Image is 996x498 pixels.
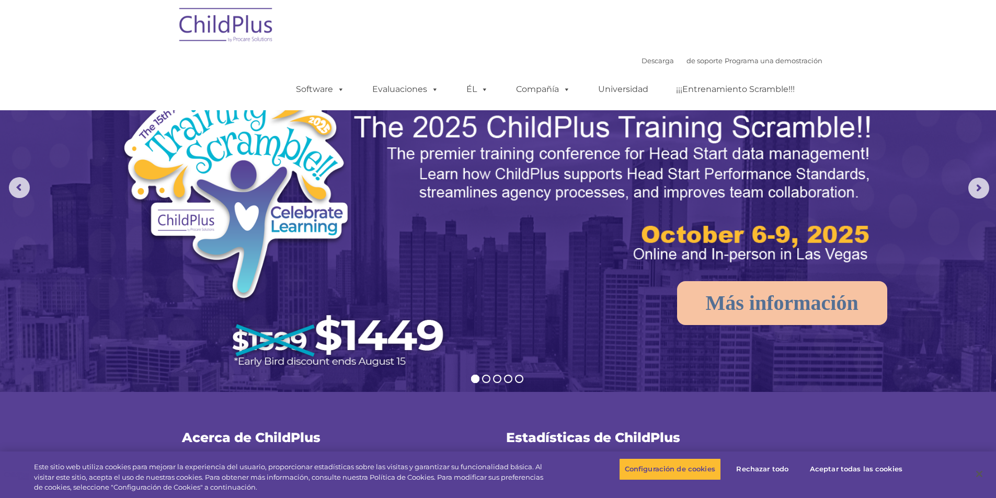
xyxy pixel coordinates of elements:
[810,465,902,473] font: Aceptar todas las cookies
[676,84,795,94] font: ¡¡¡Entrenamiento Scramble!!!
[723,56,725,65] font: |
[296,84,333,94] font: Software
[362,79,449,100] a: Evaluaciones
[730,458,795,480] button: Rechazar todo
[736,465,788,473] font: Rechazar todo
[588,79,659,100] a: Universidad
[706,291,858,315] font: Más información
[516,84,559,94] font: Compañía
[372,84,427,94] font: Evaluaciones
[598,84,648,94] font: Universidad
[34,462,543,491] font: Este sitio web utiliza cookies para mejorar la experiencia del usuario, proporcionar estadísticas...
[619,458,721,480] button: Configuración de cookies
[466,84,477,94] font: ÉL
[666,79,805,100] a: ¡¡¡Entrenamiento Scramble!!!
[677,281,887,325] a: Más información
[456,79,499,100] a: ÉL
[285,79,355,100] a: Software
[506,430,680,445] font: Estadísticas de ChildPlus
[642,56,674,65] a: Descarga
[174,1,279,53] img: ChildPlus de Procare Solutions
[625,465,715,473] font: Configuración de cookies
[686,56,723,65] a: de soporte
[182,430,320,445] font: Acerca de ChildPlus
[968,462,991,485] button: Cerca
[506,79,581,100] a: Compañía
[804,458,908,480] button: Aceptar todas las cookies
[725,56,822,65] a: Programa una demostración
